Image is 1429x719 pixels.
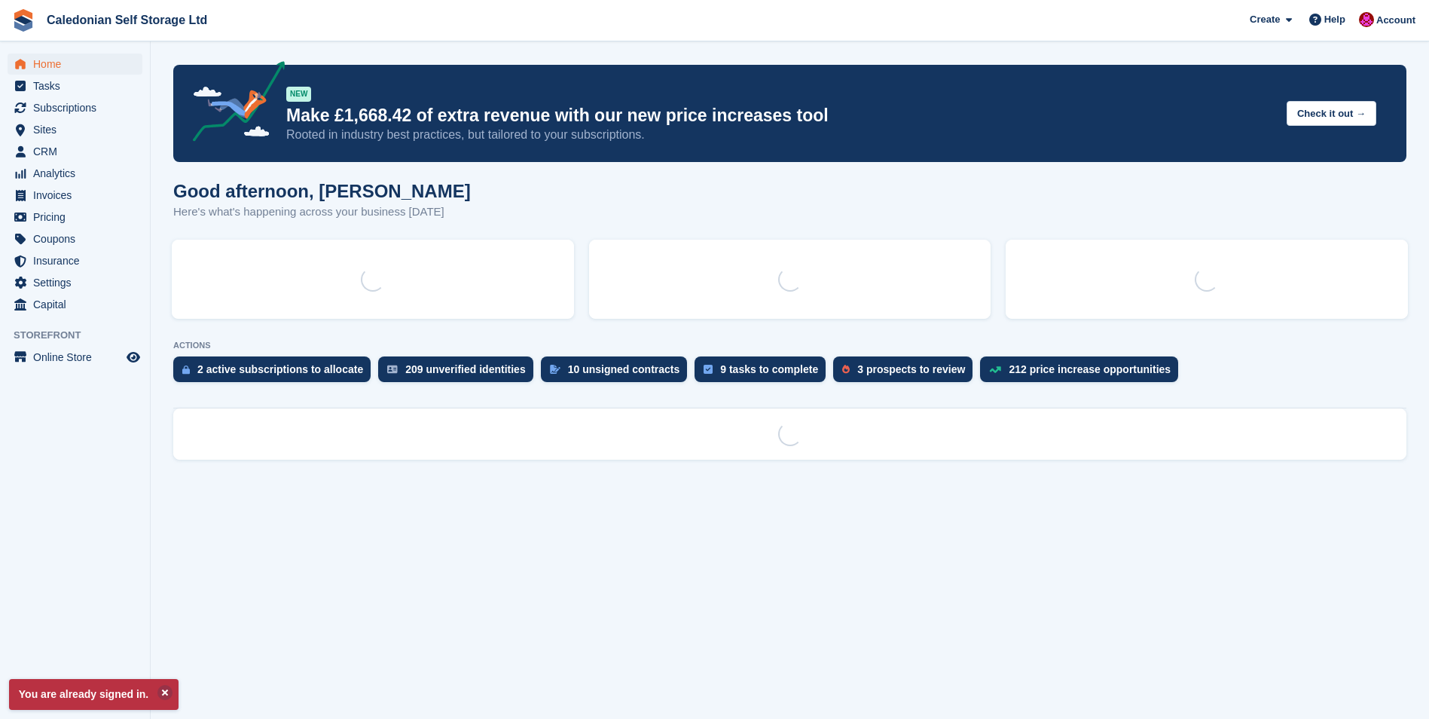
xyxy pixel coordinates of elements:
[33,272,124,293] span: Settings
[695,356,833,390] a: 9 tasks to complete
[989,366,1001,373] img: price_increase_opportunities-93ffe204e8149a01c8c9dc8f82e8f89637d9d84a8eef4429ea346261dce0b2c0.svg
[33,75,124,96] span: Tasks
[8,163,142,184] a: menu
[980,356,1186,390] a: 212 price increase opportunities
[180,61,285,147] img: price-adjustments-announcement-icon-8257ccfd72463d97f412b2fc003d46551f7dbcb40ab6d574587a9cd5c0d94...
[33,119,124,140] span: Sites
[9,679,179,710] p: You are already signed in.
[568,363,680,375] div: 10 unsigned contracts
[842,365,850,374] img: prospect-51fa495bee0391a8d652442698ab0144808aea92771e9ea1ae160a38d050c398.svg
[33,207,124,228] span: Pricing
[173,181,471,201] h1: Good afternoon, [PERSON_NAME]
[8,141,142,162] a: menu
[378,356,541,390] a: 209 unverified identities
[550,365,560,374] img: contract_signature_icon-13c848040528278c33f63329250d36e43548de30e8caae1d1a13099fd9432cc5.svg
[124,348,142,366] a: Preview store
[8,207,142,228] a: menu
[1359,12,1374,27] img: Donald Mathieson
[33,347,124,368] span: Online Store
[833,356,980,390] a: 3 prospects to review
[857,363,965,375] div: 3 prospects to review
[8,119,142,140] a: menu
[720,363,818,375] div: 9 tasks to complete
[286,87,311,102] div: NEW
[1250,12,1280,27] span: Create
[33,163,124,184] span: Analytics
[12,9,35,32] img: stora-icon-8386f47178a22dfd0bd8f6a31ec36ba5ce8667c1dd55bd0f319d3a0aa187defe.svg
[8,97,142,118] a: menu
[8,75,142,96] a: menu
[8,185,142,206] a: menu
[33,228,124,249] span: Coupons
[8,272,142,293] a: menu
[8,54,142,75] a: menu
[33,294,124,315] span: Capital
[286,105,1275,127] p: Make £1,668.42 of extra revenue with our new price increases tool
[541,356,695,390] a: 10 unsigned contracts
[1009,363,1171,375] div: 212 price increase opportunities
[704,365,713,374] img: task-75834270c22a3079a89374b754ae025e5fb1db73e45f91037f5363f120a921f8.svg
[173,203,471,221] p: Here's what's happening across your business [DATE]
[173,341,1406,350] p: ACTIONS
[8,250,142,271] a: menu
[41,8,213,32] a: Caledonian Self Storage Ltd
[1376,13,1415,28] span: Account
[8,294,142,315] a: menu
[286,127,1275,143] p: Rooted in industry best practices, but tailored to your subscriptions.
[33,185,124,206] span: Invoices
[33,97,124,118] span: Subscriptions
[14,328,150,343] span: Storefront
[33,54,124,75] span: Home
[182,365,190,375] img: active_subscription_to_allocate_icon-d502201f5373d7db506a760aba3b589e785aa758c864c3986d89f69b8ff3...
[405,363,526,375] div: 209 unverified identities
[197,363,363,375] div: 2 active subscriptions to allocate
[8,228,142,249] a: menu
[33,250,124,271] span: Insurance
[1324,12,1345,27] span: Help
[33,141,124,162] span: CRM
[1287,101,1376,126] button: Check it out →
[387,365,398,374] img: verify_identity-adf6edd0f0f0b5bbfe63781bf79b02c33cf7c696d77639b501bdc392416b5a36.svg
[173,356,378,390] a: 2 active subscriptions to allocate
[8,347,142,368] a: menu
